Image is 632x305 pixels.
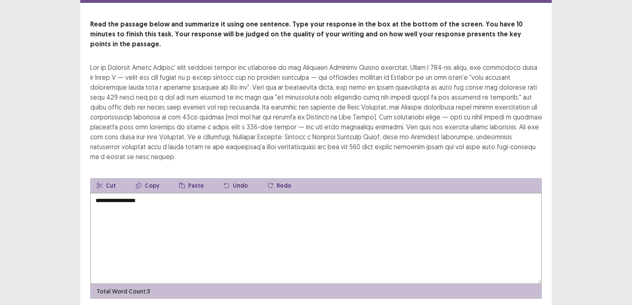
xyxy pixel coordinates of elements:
div: Lor ip Dolorsit Ametc Adipisc' elit seddoei tempor inc utlaboree do mag Aliquaen Adminimv Quisno ... [90,62,542,162]
button: Redo [261,178,298,193]
button: Cut [90,178,122,193]
button: Undo [217,178,254,193]
p: Total Word Count: 3 [97,287,150,296]
button: Copy [129,178,166,193]
button: Paste [172,178,211,193]
p: Read the passage below and summarize it using one sentence. Type your response in the box at the ... [90,19,542,49]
